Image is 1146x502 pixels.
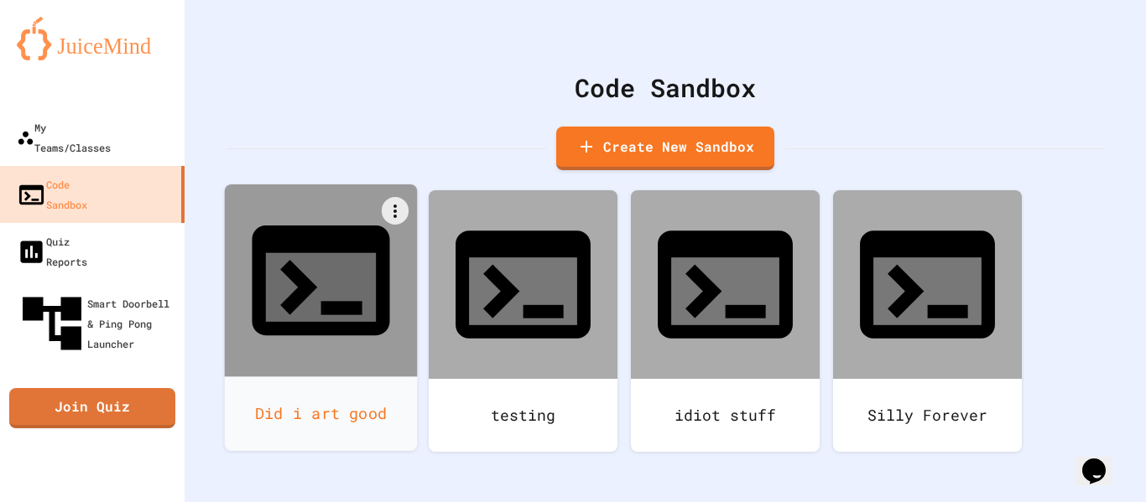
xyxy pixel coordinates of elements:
a: Join Quiz [9,388,175,428]
img: logo-orange.svg [17,17,168,60]
div: Did i art good [225,376,418,451]
iframe: chat widget [1076,435,1129,485]
div: Code Sandbox [17,174,87,215]
a: testing [429,190,617,452]
div: Silly Forever [833,379,1022,452]
a: Create New Sandbox [556,127,774,170]
div: testing [429,379,617,452]
a: Did i art good [225,184,418,451]
div: My Teams/Classes [17,117,111,158]
a: idiot stuff [631,190,820,452]
a: Silly Forever [833,190,1022,452]
div: Quiz Reports [17,231,87,272]
div: Code Sandbox [227,69,1104,106]
div: Smart Doorbell & Ping Pong Launcher [17,288,178,359]
div: idiot stuff [631,379,820,452]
